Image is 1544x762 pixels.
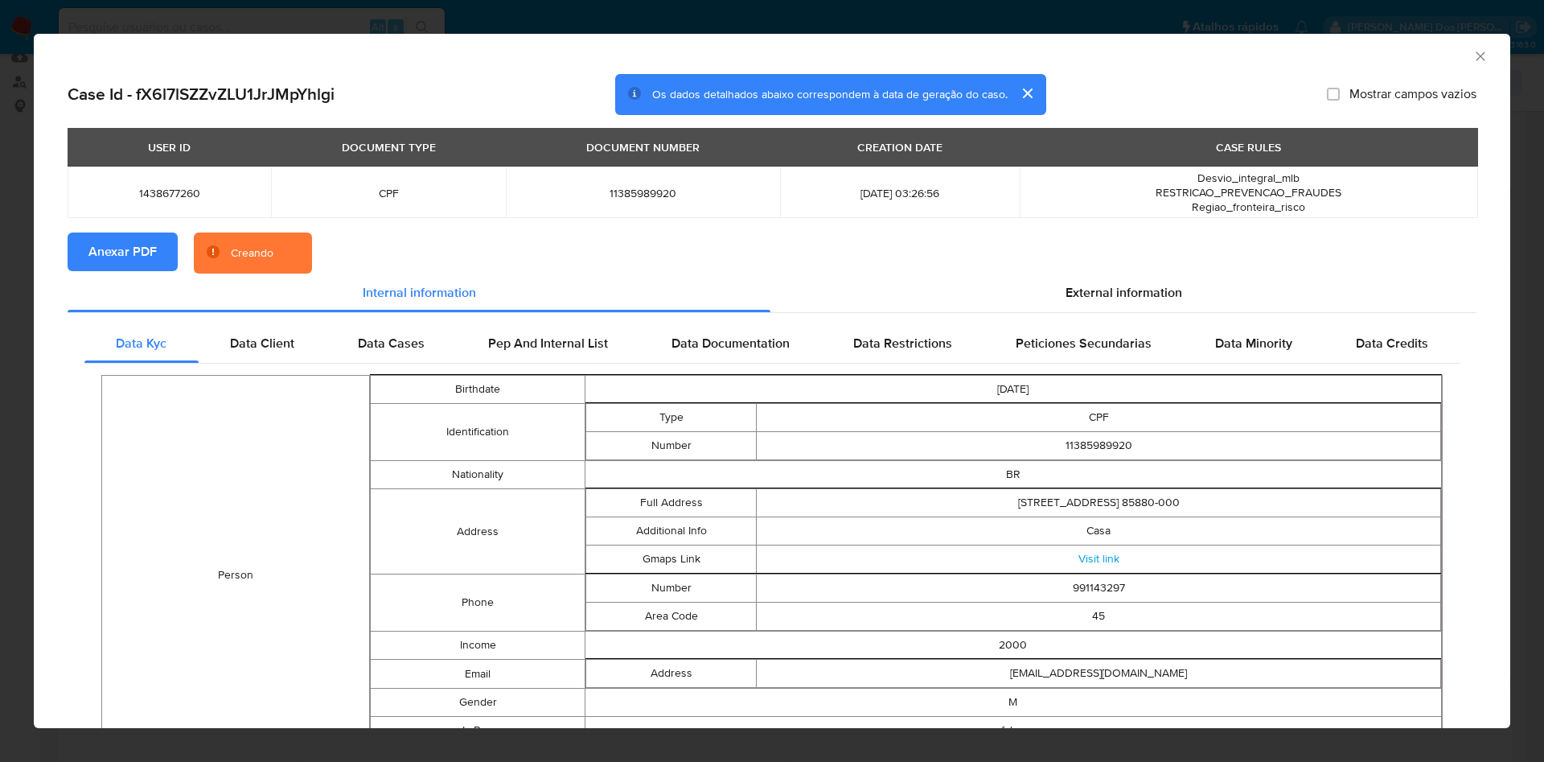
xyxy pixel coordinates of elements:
[585,575,757,603] td: Number
[34,34,1510,728] div: closure-recommendation-modal
[1472,48,1487,63] button: Fechar a janela
[799,186,1000,200] span: [DATE] 03:26:56
[585,632,1441,660] td: 2000
[585,404,757,432] td: Type
[116,334,166,352] span: Data Kyc
[290,186,487,200] span: CPF
[853,334,952,352] span: Data Restrictions
[371,461,585,489] td: Nationality
[371,632,585,660] td: Income
[371,404,585,461] td: Identification
[757,404,1441,432] td: CPF
[1349,86,1476,102] span: Mostrar campos vazios
[358,334,425,352] span: Data Cases
[671,334,790,352] span: Data Documentation
[585,717,1441,745] td: false
[757,489,1441,517] td: [STREET_ADDRESS] 85880-000
[757,660,1441,688] td: [EMAIL_ADDRESS][DOMAIN_NAME]
[88,234,157,270] span: Anexar PDF
[68,233,178,271] button: Anexar PDF
[585,432,757,460] td: Number
[371,575,585,632] td: Phone
[848,134,952,161] div: CREATION DATE
[577,134,709,161] div: DOCUMENT NUMBER
[585,689,1441,717] td: M
[1327,88,1340,101] input: Mostrar campos vazios
[371,489,585,575] td: Address
[757,517,1441,546] td: Casa
[585,376,1441,404] td: [DATE]
[525,186,761,200] span: 11385989920
[1215,334,1292,352] span: Data Minority
[371,376,585,404] td: Birthdate
[1078,550,1119,566] a: Visit link
[585,461,1441,489] td: BR
[1156,184,1341,200] span: RESTRICAO_PREVENCAO_FRAUDES
[1192,199,1305,215] span: Regiao_fronteira_risco
[488,334,608,352] span: Pep And Internal List
[68,84,335,105] h2: Case Id - fX6l7lSZZvZLU1JrJMpYhlgi
[138,134,200,161] div: USER ID
[1206,134,1291,161] div: CASE RULES
[585,517,757,546] td: Additional Info
[371,717,585,745] td: Is Pep
[371,689,585,717] td: Gender
[1008,74,1046,113] button: cerrar
[332,134,446,161] div: DOCUMENT TYPE
[231,245,273,262] div: Creando
[87,186,252,200] span: 1438677260
[363,283,476,302] span: Internal information
[371,660,585,689] td: Email
[757,575,1441,603] td: 991143297
[1016,334,1152,352] span: Peticiones Secundarias
[652,86,1008,102] span: Os dados detalhados abaixo correspondem à data de geração do caso.
[585,489,757,517] td: Full Address
[585,546,757,574] td: Gmaps Link
[68,274,1476,312] div: Detailed info
[1356,334,1428,352] span: Data Credits
[84,324,1460,363] div: Detailed internal info
[757,432,1441,460] td: 11385989920
[585,603,757,631] td: Area Code
[757,603,1441,631] td: 45
[1197,170,1300,186] span: Desvio_integral_mlb
[585,660,757,688] td: Address
[230,334,294,352] span: Data Client
[1066,283,1182,302] span: External information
